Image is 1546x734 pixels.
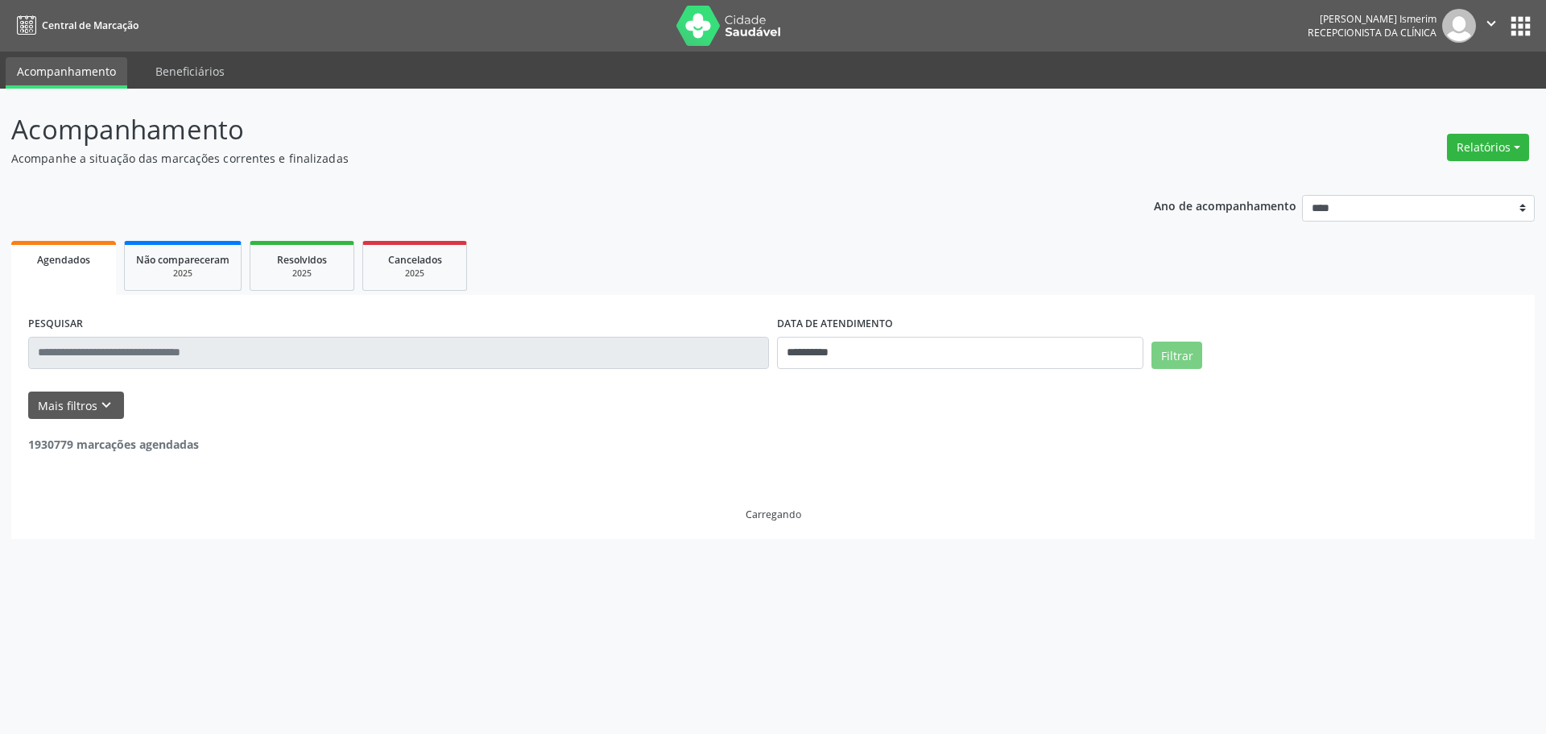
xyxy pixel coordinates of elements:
img: img [1442,9,1476,43]
a: Acompanhamento [6,57,127,89]
i:  [1482,15,1500,32]
p: Acompanhamento [11,110,1077,150]
div: 2025 [374,267,455,280]
div: 2025 [262,267,342,280]
p: Acompanhe a situação das marcações correntes e finalizadas [11,150,1077,167]
div: Carregando [746,508,801,521]
label: PESQUISAR [28,312,83,337]
button:  [1476,9,1507,43]
strong: 1930779 marcações agendadas [28,437,199,452]
button: Relatórios [1447,134,1529,161]
i: keyboard_arrow_down [97,396,115,414]
button: Filtrar [1151,342,1202,369]
span: Recepcionista da clínica [1308,26,1436,39]
div: 2025 [136,267,229,280]
span: Não compareceram [136,253,229,267]
button: apps [1507,12,1535,40]
a: Central de Marcação [11,12,138,39]
a: Beneficiários [144,57,236,85]
span: Cancelados [388,253,442,267]
p: Ano de acompanhamento [1154,195,1296,215]
button: Mais filtroskeyboard_arrow_down [28,392,124,420]
span: Agendados [37,253,90,267]
label: DATA DE ATENDIMENTO [777,312,893,337]
div: [PERSON_NAME] Ismerim [1308,12,1436,26]
span: Central de Marcação [42,19,138,32]
span: Resolvidos [277,253,327,267]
